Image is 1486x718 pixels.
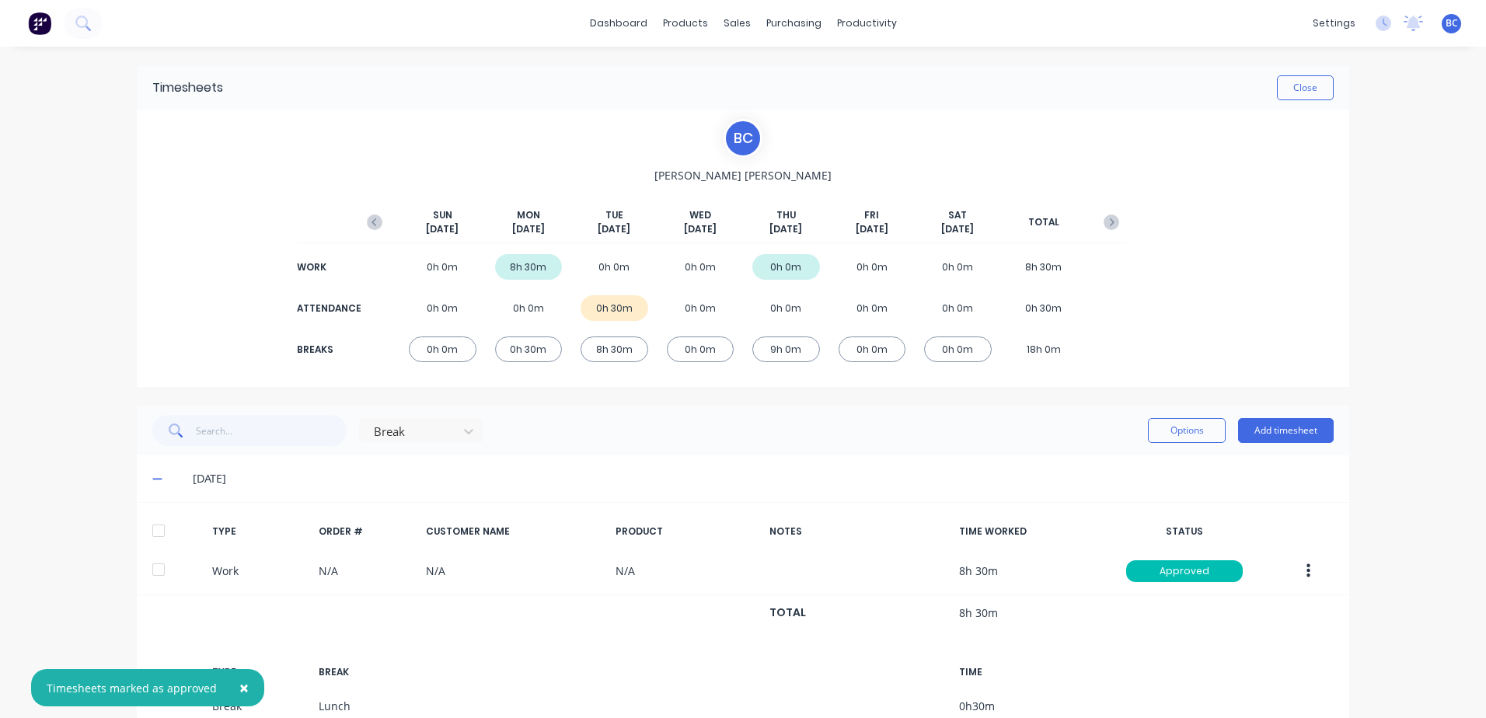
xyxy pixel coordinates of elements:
[1010,254,1078,280] div: 8h 30m
[426,222,459,236] span: [DATE]
[1305,12,1363,35] div: settings
[297,343,359,357] div: BREAKS
[684,222,717,236] span: [DATE]
[769,222,802,236] span: [DATE]
[839,254,906,280] div: 0h 0m
[667,295,734,321] div: 0h 0m
[193,470,1334,487] div: [DATE]
[495,254,563,280] div: 8h 30m
[689,208,711,222] span: WED
[517,208,540,222] span: MON
[581,336,648,362] div: 8h 30m
[655,12,716,35] div: products
[319,665,413,679] div: BREAK
[426,525,603,538] div: CUSTOMER NAME
[959,525,1101,538] div: TIME WORKED
[582,12,655,35] a: dashboard
[959,665,1101,679] div: TIME
[297,301,359,315] div: ATTENDANCE
[433,208,452,222] span: SUN
[409,336,476,362] div: 0h 0m
[752,295,820,321] div: 0h 0m
[829,12,905,35] div: productivity
[1148,418,1226,443] button: Options
[28,12,51,35] img: Factory
[616,525,757,538] div: PRODUCT
[196,415,347,446] input: Search...
[598,222,630,236] span: [DATE]
[924,254,992,280] div: 0h 0m
[759,12,829,35] div: purchasing
[224,669,264,706] button: Close
[724,119,762,158] div: B C
[776,208,796,222] span: THU
[319,525,413,538] div: ORDER #
[1114,525,1255,538] div: STATUS
[1010,336,1078,362] div: 18h 0m
[1126,560,1243,582] div: Approved
[1028,215,1059,229] span: TOTAL
[752,254,820,280] div: 0h 0m
[654,167,832,183] span: [PERSON_NAME] [PERSON_NAME]
[716,12,759,35] div: sales
[839,336,906,362] div: 0h 0m
[409,254,476,280] div: 0h 0m
[512,222,545,236] span: [DATE]
[212,525,307,538] div: TYPE
[605,208,623,222] span: TUE
[1010,295,1078,321] div: 0h 30m
[924,295,992,321] div: 0h 0m
[948,208,967,222] span: SAT
[752,336,820,362] div: 9h 0m
[667,254,734,280] div: 0h 0m
[1446,16,1458,30] span: BC
[581,254,648,280] div: 0h 0m
[839,295,906,321] div: 0h 0m
[297,260,359,274] div: WORK
[1238,418,1334,443] button: Add timesheet
[212,665,307,679] div: TYPE
[239,677,249,699] span: ×
[769,525,947,538] div: NOTES
[495,295,563,321] div: 0h 0m
[409,295,476,321] div: 0h 0m
[941,222,974,236] span: [DATE]
[1277,75,1334,100] button: Close
[47,680,217,696] div: Timesheets marked as approved
[581,295,648,321] div: 0h 30m
[152,78,223,97] div: Timesheets
[856,222,888,236] span: [DATE]
[495,336,563,362] div: 0h 30m
[924,336,992,362] div: 0h 0m
[667,336,734,362] div: 0h 0m
[864,208,879,222] span: FRI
